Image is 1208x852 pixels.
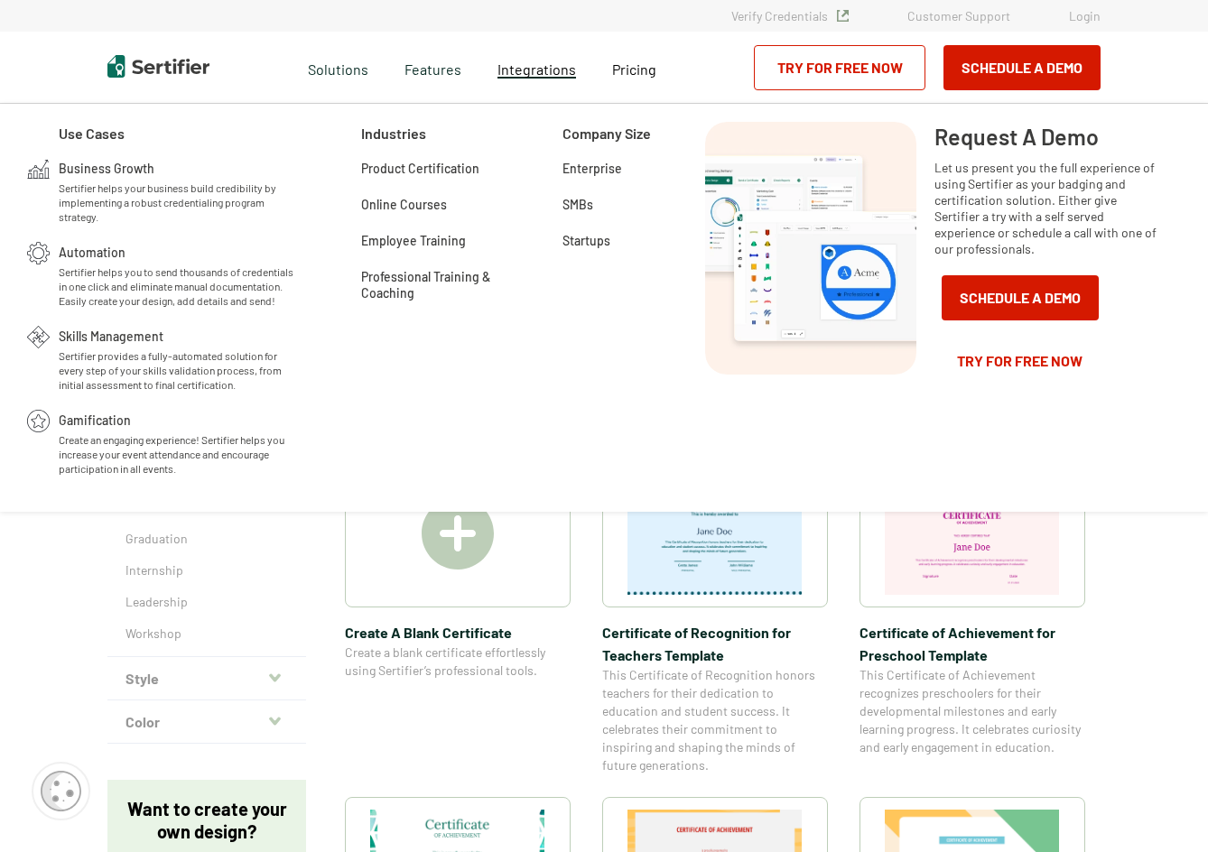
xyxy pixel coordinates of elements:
a: Graduation [125,530,288,548]
a: Try for Free Now [754,45,925,90]
a: Employee Training [361,230,466,248]
span: Pricing [612,60,656,78]
span: Create an engaging experience! Sertifier helps you increase your event attendance and encourage p... [59,432,302,476]
img: Sertifier | Digital Credentialing Platform [107,55,209,78]
img: Gamification Icon [27,410,50,432]
a: Login [1069,8,1101,23]
a: Startups [562,230,610,248]
span: Skills Management [59,326,163,344]
span: Integrations [497,60,576,78]
span: Certificate of Achievement for Preschool Template [860,621,1085,666]
a: Workshop [125,625,288,643]
a: Professional Training & Coaching [361,266,504,284]
span: Certificate of Recognition for Teachers Template [602,621,828,666]
button: Style [107,657,306,700]
a: AutomationSertifier helps you to send thousands of credentials in one click and eliminate manual ... [59,242,302,308]
a: Integrations [497,56,576,79]
img: Request A Demo [705,122,916,375]
a: Online Courses [361,194,447,212]
a: Skills ManagementSertifier provides a fully-automated solution for every step of your skills vali... [59,326,302,392]
a: Try for Free Now [934,338,1106,384]
a: Certificate of Recognition for Teachers TemplateCertificate of Recognition for Teachers TemplateT... [602,458,828,774]
span: Features [404,56,461,79]
span: Sertifier helps you to send thousands of credentials in one click and eliminate manual documentat... [59,264,302,308]
a: Leadership [125,593,288,611]
img: Certificate of Recognition for Teachers Template [627,471,803,595]
span: Business Growth [59,158,154,176]
a: Internship [125,561,288,579]
span: Create A Blank Certificate [345,621,571,644]
span: Automation [59,242,125,260]
img: Skills Management Icon [27,326,50,348]
button: Schedule a Demo [943,45,1101,90]
img: Cookie Popup Icon [41,771,81,811]
a: Pricing [612,56,656,79]
span: Create a blank certificate effortlessly using Sertifier’s professional tools. [345,644,571,680]
span: Company Size [562,122,651,144]
span: Use Cases [59,122,125,144]
span: Request A Demo [934,122,1099,151]
a: Certificate of Achievement for Preschool TemplateCertificate of Achievement for Preschool Templat... [860,458,1085,774]
span: Sertifier helps your business build credibility by implementing a robust credentialing program st... [59,181,302,224]
p: Want to create your own design? [125,798,288,843]
span: Solutions [308,56,368,79]
span: This Certificate of Recognition honors teachers for their dedication to education and student suc... [602,666,828,774]
a: Customer Support [907,8,1010,23]
span: Let us present you the full experience of using Sertifier as your badging and certification solut... [934,160,1164,257]
a: Product Certification [361,158,479,176]
span: Gamification [59,410,131,428]
a: SMBs [562,194,593,212]
img: Certificate of Achievement for Preschool Template [885,471,1060,595]
a: Verify Credentials [731,8,849,23]
span: Sertifier provides a fully-automated solution for every step of your skills validation process, f... [59,348,302,392]
a: Business GrowthSertifier helps your business build credibility by implementing a robust credentia... [59,158,302,224]
a: GamificationCreate an engaging experience! Sertifier helps you increase your event attendance and... [59,410,302,476]
button: Color [107,700,306,744]
img: Automation Icon [27,242,50,264]
span: Industries [361,122,426,144]
a: Enterprise [562,158,622,176]
span: This Certificate of Achievement recognizes preschoolers for their developmental milestones and ea... [860,666,1085,756]
iframe: Chat Widget [1118,765,1208,852]
img: Create A Blank Certificate [422,497,494,570]
img: Verified [837,10,849,22]
img: Business Growth Icon [27,158,50,181]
